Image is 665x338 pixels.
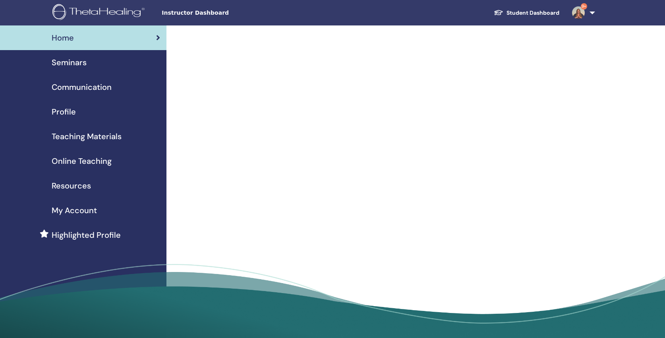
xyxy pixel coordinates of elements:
[52,106,76,118] span: Profile
[487,6,566,20] a: Student Dashboard
[52,56,87,68] span: Seminars
[52,229,121,241] span: Highlighted Profile
[52,32,74,44] span: Home
[572,6,585,19] img: default.jpg
[52,155,112,167] span: Online Teaching
[581,3,587,10] span: 9+
[52,81,112,93] span: Communication
[52,204,97,216] span: My Account
[494,9,503,16] img: graduation-cap-white.svg
[162,9,281,17] span: Instructor Dashboard
[52,4,147,22] img: logo.png
[52,180,91,192] span: Resources
[52,130,122,142] span: Teaching Materials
